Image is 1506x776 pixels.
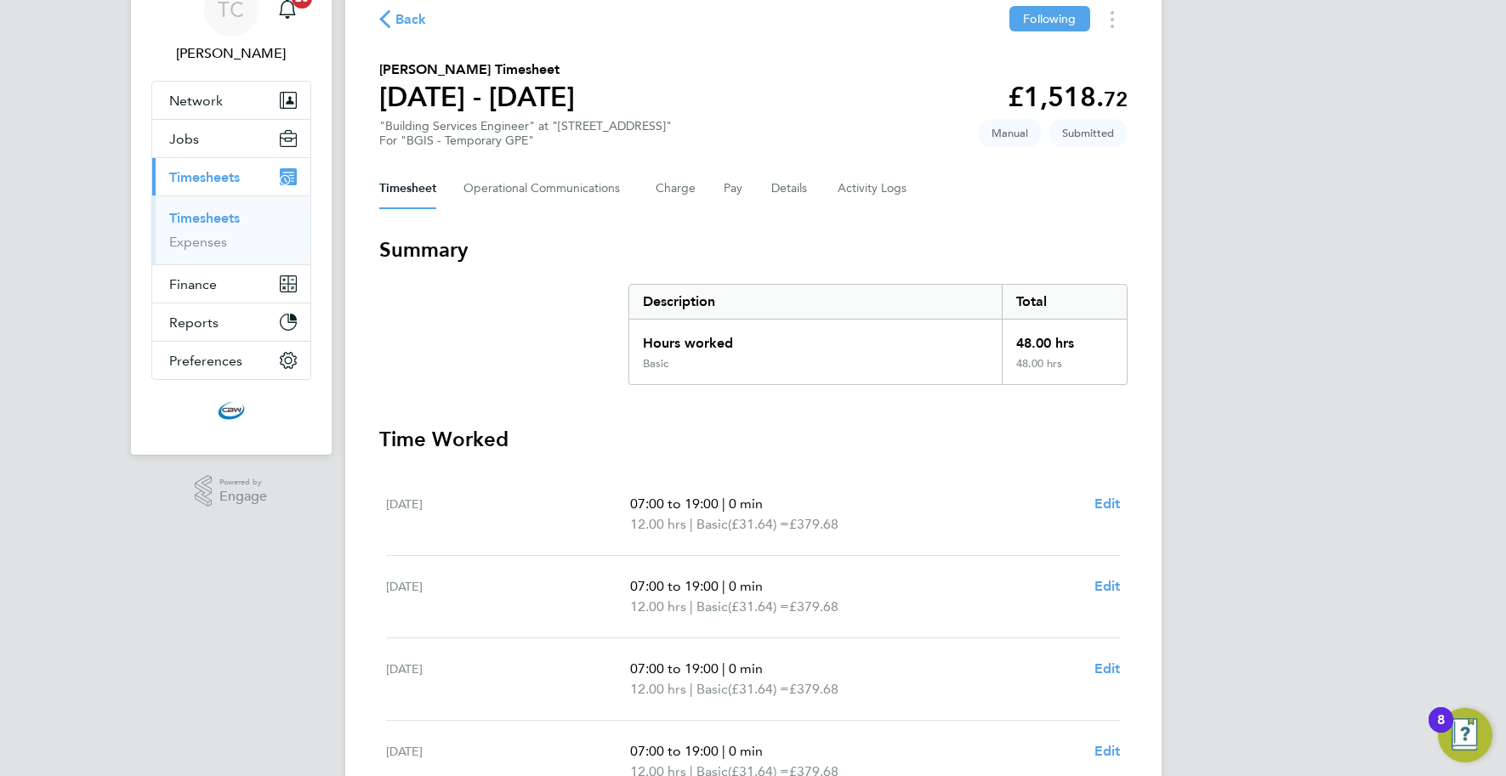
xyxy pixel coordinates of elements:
[771,168,810,209] button: Details
[1094,743,1121,759] span: Edit
[1097,6,1128,32] button: Timesheets Menu
[724,168,744,209] button: Pay
[630,743,719,759] span: 07:00 to 19:00
[219,490,267,504] span: Engage
[1009,6,1089,31] button: Following
[630,516,686,532] span: 12.00 hrs
[463,168,628,209] button: Operational Communications
[629,285,1003,319] div: Description
[379,59,575,80] h2: [PERSON_NAME] Timesheet
[379,236,1128,263] h3: Summary
[1049,119,1128,147] span: This timesheet is Submitted.
[169,353,242,369] span: Preferences
[722,743,725,759] span: |
[789,598,838,615] span: £379.68
[152,303,310,341] button: Reports
[722,578,725,594] span: |
[696,679,728,700] span: Basic
[379,80,575,114] h1: [DATE] - [DATE]
[152,195,310,264] div: Timesheets
[789,681,838,697] span: £379.68
[643,357,668,371] div: Basic
[1002,285,1126,319] div: Total
[729,743,763,759] span: 0 min
[1094,494,1121,514] a: Edit
[696,514,728,535] span: Basic
[152,158,310,195] button: Timesheets
[1002,357,1126,384] div: 48.00 hrs
[151,397,311,424] a: Go to home page
[386,494,631,535] div: [DATE]
[169,169,240,185] span: Timesheets
[1094,660,1121,677] span: Edit
[169,93,223,109] span: Network
[1008,81,1128,113] app-decimal: £1,518.
[1002,320,1126,357] div: 48.00 hrs
[152,342,310,379] button: Preferences
[630,496,719,512] span: 07:00 to 19:00
[1104,87,1128,111] span: 72
[169,314,219,331] span: Reports
[630,598,686,615] span: 12.00 hrs
[630,578,719,594] span: 07:00 to 19:00
[169,210,240,226] a: Timesheets
[729,578,763,594] span: 0 min
[218,397,245,424] img: cbwstaffingsolutions-logo-retina.png
[1094,496,1121,512] span: Edit
[1437,720,1445,742] div: 8
[219,475,267,490] span: Powered by
[728,681,789,697] span: (£31.64) =
[379,168,436,209] button: Timesheet
[690,598,693,615] span: |
[696,597,728,617] span: Basic
[838,168,909,209] button: Activity Logs
[169,276,217,292] span: Finance
[1094,578,1121,594] span: Edit
[386,659,631,700] div: [DATE]
[195,475,267,507] a: Powered byEngage
[690,681,693,697] span: |
[722,660,725,677] span: |
[1023,11,1076,26] span: Following
[152,82,310,119] button: Network
[978,119,1042,147] span: This timesheet was manually created.
[729,660,763,677] span: 0 min
[1094,741,1121,762] a: Edit
[152,265,310,303] button: Finance
[656,168,696,209] button: Charge
[690,516,693,532] span: |
[379,426,1128,453] h3: Time Worked
[386,576,631,617] div: [DATE]
[630,660,719,677] span: 07:00 to 19:00
[152,120,310,157] button: Jobs
[789,516,838,532] span: £379.68
[629,320,1003,357] div: Hours worked
[630,681,686,697] span: 12.00 hrs
[1438,708,1492,762] button: Open Resource Center, 8 new notifications
[728,516,789,532] span: (£31.64) =
[379,119,672,148] div: "Building Services Engineer" at "[STREET_ADDRESS]"
[722,496,725,512] span: |
[1094,576,1121,597] a: Edit
[169,234,227,250] a: Expenses
[169,131,199,147] span: Jobs
[729,496,763,512] span: 0 min
[151,43,311,64] span: Tom Cheek
[379,8,427,30] button: Back
[1094,659,1121,679] a: Edit
[728,598,789,615] span: (£31.64) =
[379,133,672,148] div: For "BGIS - Temporary GPE"
[628,284,1128,385] div: Summary
[395,9,427,30] span: Back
